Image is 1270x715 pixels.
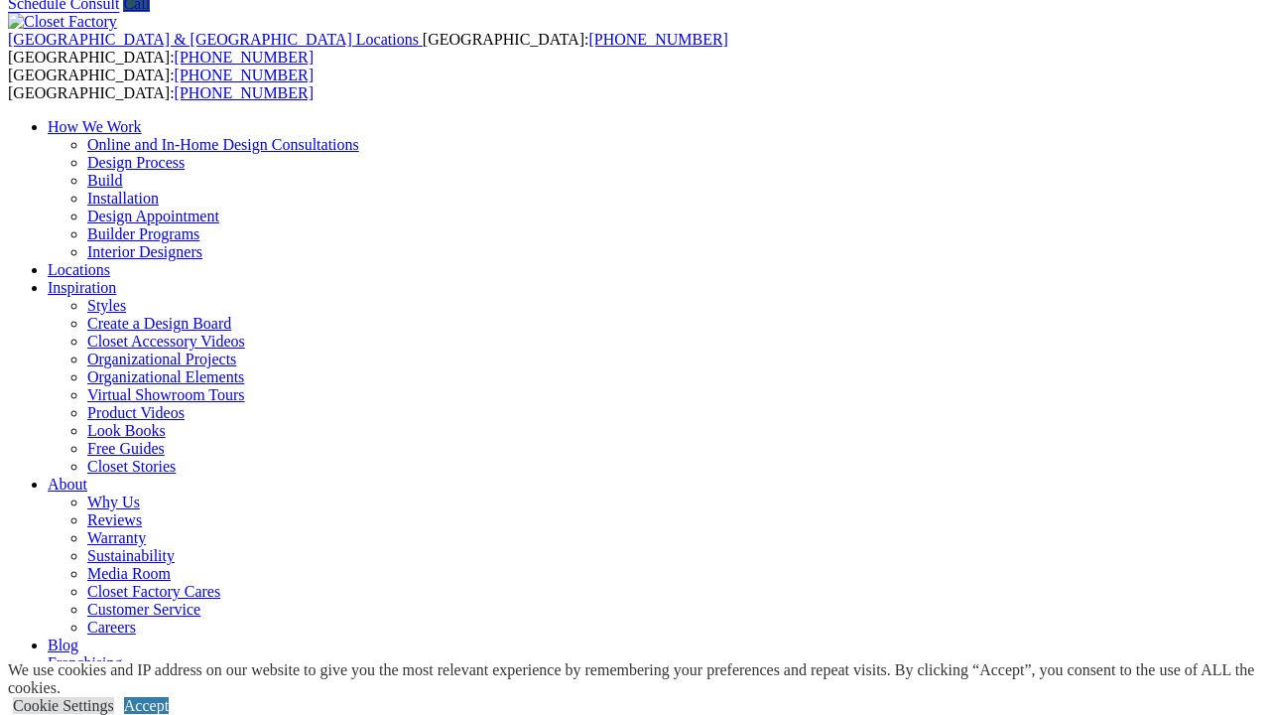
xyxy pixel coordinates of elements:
a: Closet Accessory Videos [87,333,245,350]
a: How We Work [48,118,142,135]
a: Warranty [87,529,146,546]
a: Sustainability [87,547,175,564]
a: [PHONE_NUMBER] [175,67,314,83]
a: About [48,476,87,493]
a: Installation [87,190,159,207]
span: [GEOGRAPHIC_DATA]: [GEOGRAPHIC_DATA]: [8,31,728,66]
a: Franchising [48,654,123,671]
a: Design Process [87,154,185,171]
a: Customer Service [87,601,200,618]
a: [GEOGRAPHIC_DATA] & [GEOGRAPHIC_DATA] Locations [8,31,423,48]
a: Media Room [87,565,171,582]
a: Interior Designers [87,243,202,260]
span: [GEOGRAPHIC_DATA] & [GEOGRAPHIC_DATA] Locations [8,31,419,48]
a: Careers [87,619,136,636]
a: Locations [48,261,110,278]
a: Blog [48,637,78,653]
a: Cookie Settings [13,697,114,714]
a: Why Us [87,494,140,510]
a: Organizational Elements [87,368,244,385]
a: Closet Factory Cares [87,583,220,600]
a: Create a Design Board [87,315,231,332]
a: Look Books [87,422,166,439]
a: Build [87,172,123,189]
div: We use cookies and IP address on our website to give you the most relevant experience by remember... [8,661,1270,697]
a: Design Appointment [87,208,219,224]
a: [PHONE_NUMBER] [175,84,314,101]
img: Closet Factory [8,13,117,31]
a: Styles [87,297,126,314]
a: [PHONE_NUMBER] [175,49,314,66]
a: Virtual Showroom Tours [87,386,245,403]
a: Builder Programs [87,225,199,242]
a: Accept [124,697,169,714]
a: Organizational Projects [87,351,236,367]
a: Online and In-Home Design Consultations [87,136,359,153]
a: Reviews [87,511,142,528]
a: Free Guides [87,440,165,457]
a: [PHONE_NUMBER] [588,31,727,48]
a: Closet Stories [87,458,176,475]
span: [GEOGRAPHIC_DATA]: [GEOGRAPHIC_DATA]: [8,67,314,101]
a: Inspiration [48,279,116,296]
a: Product Videos [87,404,185,421]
